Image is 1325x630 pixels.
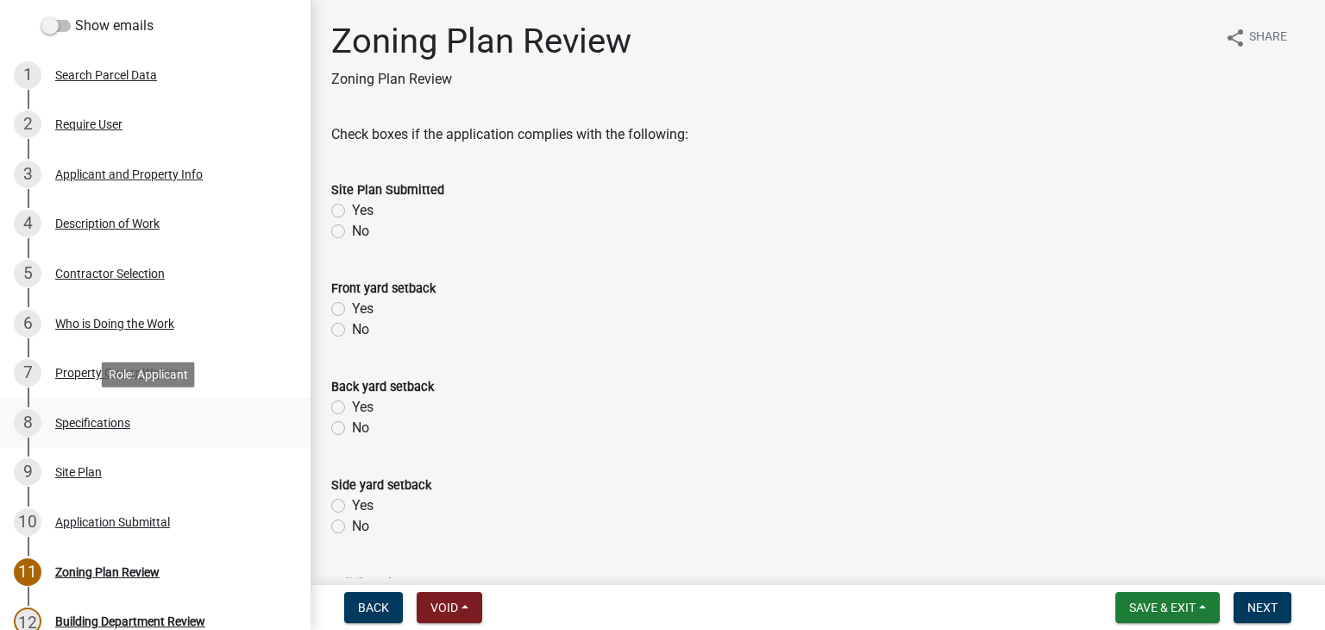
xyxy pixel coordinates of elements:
[352,418,369,438] label: No
[331,69,631,90] p: Zoning Plan Review
[352,200,374,221] label: Yes
[55,367,179,379] div: Property Owner Waiver
[55,69,157,81] div: Search Parcel Data
[352,221,369,242] label: No
[352,495,374,516] label: Yes
[1211,21,1301,54] button: shareShare
[1234,592,1291,623] button: Next
[14,260,41,287] div: 5
[331,21,631,62] h1: Zoning Plan Review
[1249,28,1287,48] span: Share
[14,508,41,536] div: 10
[102,362,195,387] div: Role: Applicant
[55,615,205,627] div: Building Department Review
[417,592,482,623] button: Void
[331,185,444,197] label: Site Plan Submitted
[14,409,41,437] div: 8
[55,516,170,528] div: Application Submittal
[352,397,374,418] label: Yes
[55,566,160,578] div: Zoning Plan Review
[331,124,1304,145] div: Check boxes if the application complies with the following:
[55,217,160,230] div: Description of Work
[55,168,203,180] div: Applicant and Property Info
[1225,28,1246,48] i: share
[14,458,41,486] div: 9
[14,161,41,188] div: 3
[14,558,41,586] div: 11
[430,601,458,614] span: Void
[14,310,41,337] div: 6
[331,283,436,295] label: Front yard setback
[14,359,41,387] div: 7
[352,299,374,319] label: Yes
[55,417,130,429] div: Specifications
[14,210,41,237] div: 4
[352,516,369,537] label: No
[1247,601,1278,614] span: Next
[331,381,434,394] label: Back yard setback
[1129,601,1196,614] span: Save & Exit
[14,110,41,138] div: 2
[55,118,122,130] div: Require User
[331,480,431,492] label: Side yard setback
[1115,592,1220,623] button: Save & Exit
[14,61,41,89] div: 1
[55,466,102,478] div: Site Plan
[352,319,369,340] label: No
[55,318,174,330] div: Who is Doing the Work
[358,601,389,614] span: Back
[344,592,403,623] button: Back
[55,268,165,280] div: Contractor Selection
[41,16,154,36] label: Show emails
